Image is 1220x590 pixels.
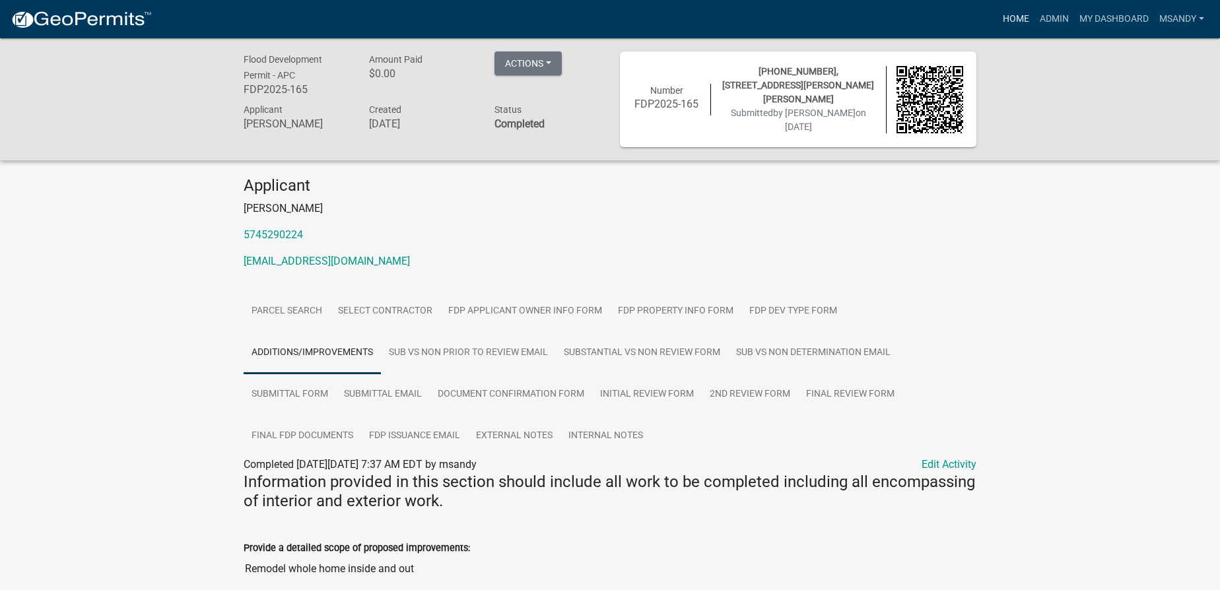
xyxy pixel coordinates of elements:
[468,415,560,457] a: External Notes
[494,117,545,130] strong: Completed
[440,290,610,333] a: FDP Applicant Owner Info Form
[1034,7,1074,32] a: Admin
[1154,7,1209,32] a: msandy
[244,458,477,471] span: Completed [DATE][DATE] 7:37 AM EDT by msandy
[244,415,361,457] a: Final FDP Documents
[922,457,976,473] a: Edit Activity
[560,415,651,457] a: Internal Notes
[728,332,898,374] a: Sub vs non determination Email
[633,98,700,110] h6: FDP2025-165
[244,104,283,115] span: Applicant
[897,66,964,133] img: QR code
[244,332,381,374] a: Additions/Improvements
[731,108,866,132] span: Submitted on [DATE]
[244,201,976,216] p: [PERSON_NAME]
[244,374,336,416] a: Submittal Form
[361,415,468,457] a: FDP Issuance Email
[702,374,798,416] a: 2nd Review Form
[330,290,440,333] a: Select contractor
[494,104,522,115] span: Status
[592,374,702,416] a: Initial Review Form
[650,85,683,96] span: Number
[381,332,556,374] a: sub vs non prior to review Email
[556,332,728,374] a: Substantial vs Non Review Form
[998,7,1034,32] a: Home
[773,108,856,118] span: by [PERSON_NAME]
[430,374,592,416] a: Document Confirmation Form
[369,117,475,130] h6: [DATE]
[244,54,322,81] span: Flood Development Permit - APC
[741,290,845,333] a: FDP Dev Type Form
[336,374,430,416] a: Submittal Email
[369,54,423,65] span: Amount Paid
[798,374,902,416] a: Final Review Form
[244,290,330,333] a: Parcel search
[369,67,475,80] h6: $0.00
[244,255,410,267] a: [EMAIL_ADDRESS][DOMAIN_NAME]
[244,176,976,195] h4: Applicant
[244,473,976,511] h4: Information provided in this section should include all work to be completed including all encomp...
[369,104,401,115] span: Created
[494,51,562,75] button: Actions
[1074,7,1154,32] a: My Dashboard
[244,83,349,96] h6: FDP2025-165
[244,544,470,553] label: Provide a detailed scope of proposed improvements:
[244,228,303,241] a: 5745290224
[610,290,741,333] a: FDP Property Info Form
[722,66,874,104] span: [PHONE_NUMBER], [STREET_ADDRESS][PERSON_NAME][PERSON_NAME]
[244,117,349,130] h6: [PERSON_NAME]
